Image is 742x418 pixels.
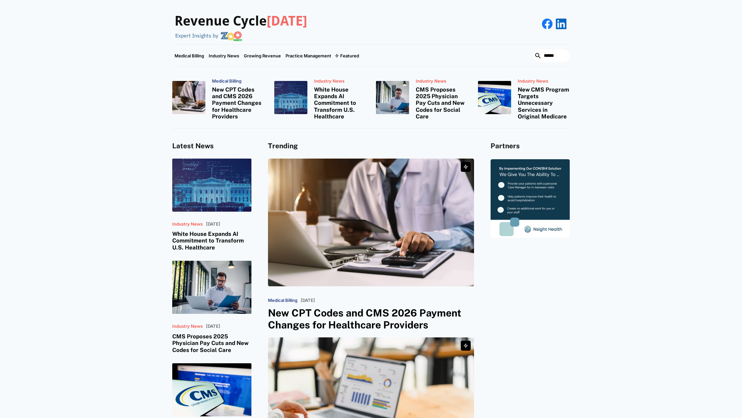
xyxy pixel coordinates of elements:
[172,222,203,227] p: Industry News
[491,142,570,150] h4: Partners
[172,75,264,120] a: Medical BillingNew CPT Codes and CMS 2026 Payment Changes for Healthcare Providers
[478,75,570,120] a: Industry NewsNew CMS Program Targets Unnecessary Services in Original Medicare
[267,13,307,29] span: [DATE]
[212,79,264,84] p: Medical Billing
[206,45,241,67] a: Industry News
[268,142,474,150] h4: Trending
[301,298,315,303] p: [DATE]
[340,53,359,58] div: Featured
[172,142,251,150] h4: Latest News
[172,333,251,353] h3: CMS Proposes 2025 Physician Pay Cuts and New Codes for Social Care
[175,33,218,39] div: Expert Insights by
[274,75,366,120] a: Industry NewsWhite House Expands AI Commitment to Transform U.S. Healthcare
[518,86,570,120] h3: New CMS Program Targets Unnecessary Services in Original Medicare
[416,86,468,120] h3: CMS Proposes 2025 Physician Pay Cuts and New Codes for Social Care
[283,45,334,67] a: Practice Management
[172,45,206,67] a: Medical Billing
[206,324,220,329] p: [DATE]
[172,231,251,251] h3: White House Expands AI Commitment to Transform U.S. Healthcare
[416,79,468,84] p: Industry News
[314,86,366,120] h3: White House Expands AI Commitment to Transform U.S. Healthcare
[175,13,307,29] h3: Revenue Cycle
[518,79,570,84] p: Industry News
[172,261,251,353] a: Industry News[DATE]CMS Proposes 2025 Physician Pay Cuts and New Codes for Social Care
[206,222,220,227] p: [DATE]
[172,7,307,41] a: Revenue Cycle[DATE]Expert Insights by
[268,298,297,303] p: Medical Billing
[268,307,474,331] h3: New CPT Codes and CMS 2026 Payment Changes for Healthcare Providers
[314,79,366,84] p: Industry News
[172,324,203,329] p: Industry News
[212,86,264,120] h3: New CPT Codes and CMS 2026 Payment Changes for Healthcare Providers
[241,45,283,67] a: Growing Revenue
[376,75,468,120] a: Industry NewsCMS Proposes 2025 Physician Pay Cuts and New Codes for Social Care
[172,159,251,251] a: Industry News[DATE]White House Expands AI Commitment to Transform U.S. Healthcare
[268,159,474,338] a: Medical Billing[DATE]New CPT Codes and CMS 2026 Payment Changes for Healthcare Providers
